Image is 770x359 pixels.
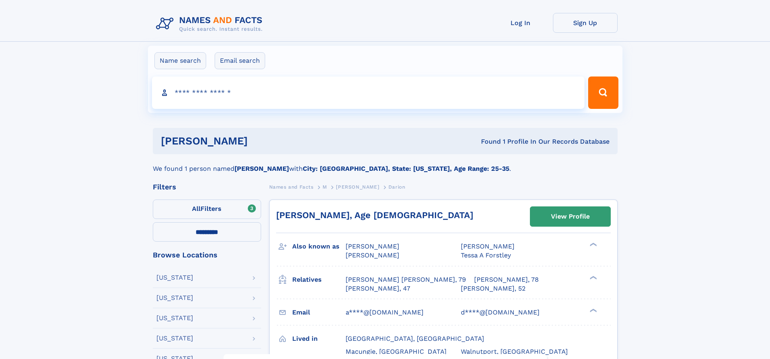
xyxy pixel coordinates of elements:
h3: Also known as [292,240,346,253]
div: [US_STATE] [156,315,193,321]
div: [US_STATE] [156,335,193,342]
label: Name search [154,52,206,69]
b: [PERSON_NAME] [234,165,289,172]
div: We found 1 person named with . [153,154,618,174]
label: Email search [215,52,265,69]
span: Tessa A Forstley [461,251,511,259]
a: Sign Up [553,13,618,33]
label: Filters [153,200,261,219]
a: [PERSON_NAME], 78 [474,275,539,284]
b: City: [GEOGRAPHIC_DATA], State: [US_STATE], Age Range: 25-35 [303,165,509,172]
span: [PERSON_NAME] [336,184,379,190]
a: [PERSON_NAME] [PERSON_NAME], 79 [346,275,466,284]
span: All [192,205,200,212]
span: Macungie, [GEOGRAPHIC_DATA] [346,348,447,355]
button: Search Button [588,76,618,109]
a: [PERSON_NAME], Age [DEMOGRAPHIC_DATA] [276,210,473,220]
div: [US_STATE] [156,274,193,281]
h3: Email [292,306,346,319]
div: Found 1 Profile In Our Records Database [364,137,610,146]
a: M [323,182,327,192]
div: View Profile [551,207,590,226]
a: [PERSON_NAME], 47 [346,284,410,293]
a: Names and Facts [269,182,314,192]
span: [PERSON_NAME] [346,242,399,250]
span: [PERSON_NAME] [461,242,515,250]
a: View Profile [530,207,610,226]
div: ❯ [588,242,597,247]
span: M [323,184,327,190]
a: Log In [488,13,553,33]
div: ❯ [588,308,597,313]
h3: Relatives [292,273,346,287]
span: [PERSON_NAME] [346,251,399,259]
div: Browse Locations [153,251,261,259]
div: Filters [153,183,261,191]
img: Logo Names and Facts [153,13,269,35]
a: [PERSON_NAME], 52 [461,284,525,293]
h1: [PERSON_NAME] [161,136,365,146]
h3: Lived in [292,332,346,346]
input: search input [152,76,585,109]
div: [US_STATE] [156,295,193,301]
span: [GEOGRAPHIC_DATA], [GEOGRAPHIC_DATA] [346,335,484,342]
span: Darion [388,184,405,190]
a: [PERSON_NAME] [336,182,379,192]
div: ❯ [588,275,597,280]
span: Walnutport, [GEOGRAPHIC_DATA] [461,348,568,355]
